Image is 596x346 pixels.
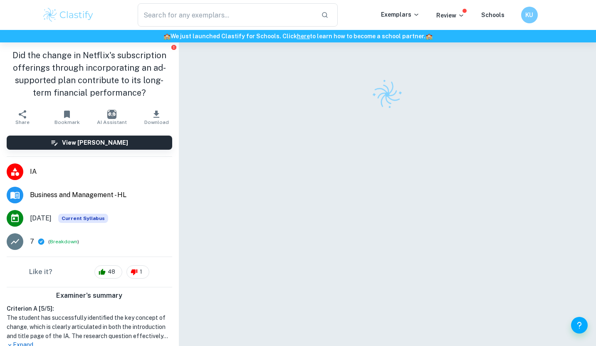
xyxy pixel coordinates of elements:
[481,12,504,18] a: Schools
[7,136,172,150] button: View [PERSON_NAME]
[7,313,172,341] h1: The student has successfully identified the key concept of change, which is clearly articulated i...
[163,33,171,40] span: 🏫
[89,106,134,129] button: AI Assistant
[30,213,52,223] span: [DATE]
[436,11,465,20] p: Review
[144,119,169,125] span: Download
[42,7,95,23] img: Clastify logo
[15,119,30,125] span: Share
[7,49,172,99] h1: Did the change in Netflix's subscription offerings through incorporating an ad-supported plan con...
[381,10,420,19] p: Exemplars
[45,106,89,129] button: Bookmark
[58,214,108,223] div: This exemplar is based on the current syllabus. Feel free to refer to it for inspiration/ideas wh...
[521,7,538,23] button: KU
[3,291,176,301] h6: Examiner's summary
[171,44,177,50] button: Report issue
[107,110,116,119] img: AI Assistant
[30,190,172,200] span: Business and Management - HL
[62,138,128,147] h6: View [PERSON_NAME]
[135,268,147,276] span: 1
[297,33,310,40] a: here
[7,304,172,313] h6: Criterion A [ 5 / 5 ]:
[2,32,594,41] h6: We just launched Clastify for Schools. Click to learn how to become a school partner.
[97,119,127,125] span: AI Assistant
[134,106,178,129] button: Download
[30,237,34,247] p: 7
[48,238,79,246] span: ( )
[126,265,149,279] div: 1
[524,10,534,20] h6: KU
[58,214,108,223] span: Current Syllabus
[571,317,588,334] button: Help and Feedback
[103,268,120,276] span: 48
[29,267,52,277] h6: Like it?
[30,167,172,177] span: IA
[367,74,408,115] img: Clastify logo
[94,265,122,279] div: 48
[50,238,77,245] button: Breakdown
[425,33,433,40] span: 🏫
[138,3,315,27] input: Search for any exemplars...
[54,119,80,125] span: Bookmark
